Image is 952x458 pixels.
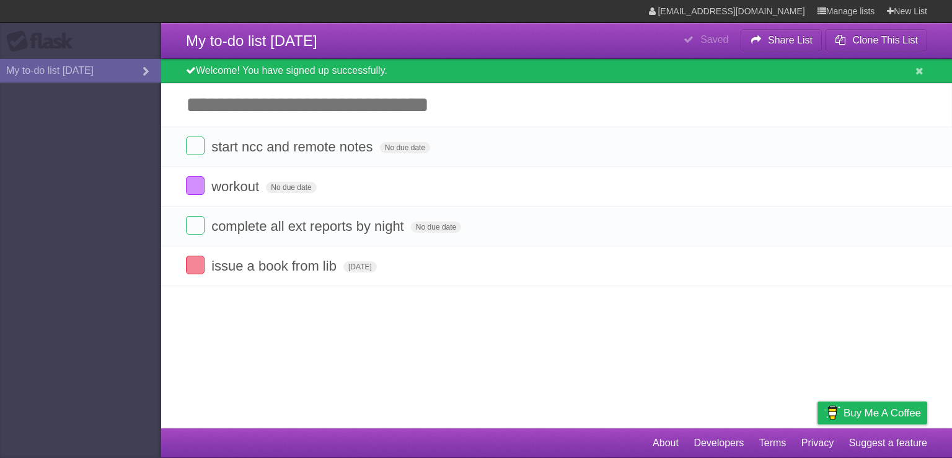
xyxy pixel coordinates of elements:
[852,35,918,45] b: Clone This List
[211,258,340,274] span: issue a book from lib
[824,402,840,423] img: Buy me a coffee
[741,29,822,52] button: Share List
[266,182,316,193] span: No due date
[653,431,679,455] a: About
[768,35,813,45] b: Share List
[849,431,927,455] a: Suggest a feature
[411,222,461,233] span: No due date
[186,176,205,195] label: Done
[818,402,927,424] a: Buy me a coffee
[186,137,205,155] label: Done
[694,431,744,455] a: Developers
[6,30,81,53] div: Flask
[211,218,407,234] span: complete all ext reports by night
[380,142,430,153] span: No due date
[759,431,787,455] a: Terms
[844,402,921,424] span: Buy me a coffee
[343,261,377,272] span: [DATE]
[186,256,205,274] label: Done
[700,34,728,45] b: Saved
[186,216,205,235] label: Done
[161,59,952,83] div: Welcome! You have signed up successfully.
[211,139,376,155] span: start ncc and remote notes
[801,431,834,455] a: Privacy
[825,29,927,52] button: Clone This List
[186,32,317,49] span: My to-do list [DATE]
[211,179,262,194] span: workout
